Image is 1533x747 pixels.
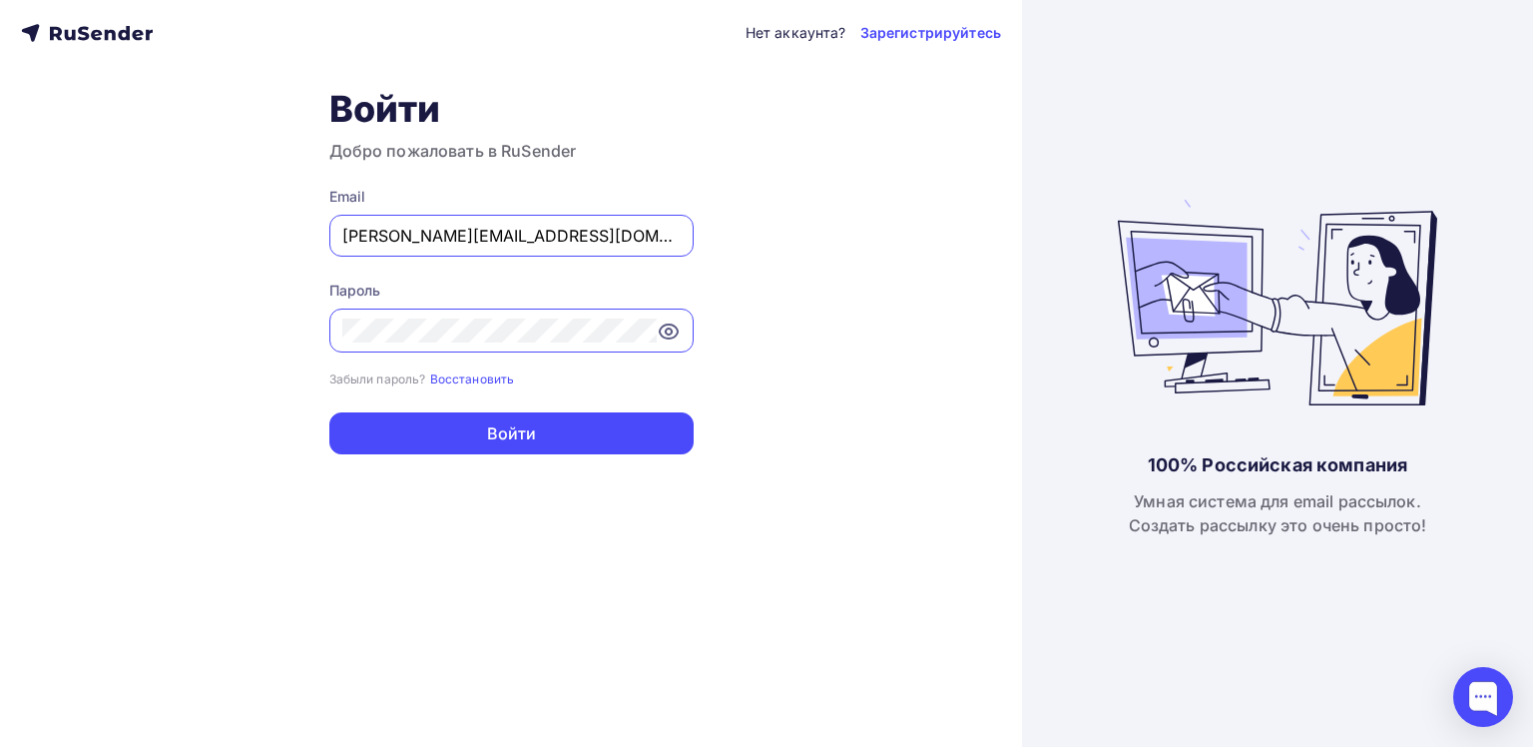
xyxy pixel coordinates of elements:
input: Укажите свой email [342,224,681,248]
small: Восстановить [430,372,515,386]
small: Забыли пароль? [329,372,426,386]
div: 100% Российская компания [1148,453,1407,477]
div: Пароль [329,281,694,301]
h1: Войти [329,87,694,131]
a: Восстановить [430,370,515,386]
a: Зарегистрируйтесь [860,23,1001,43]
div: Умная система для email рассылок. Создать рассылку это очень просто! [1129,489,1427,537]
div: Нет аккаунта? [746,23,846,43]
div: Email [329,187,694,207]
h3: Добро пожаловать в RuSender [329,139,694,163]
button: Войти [329,412,694,454]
